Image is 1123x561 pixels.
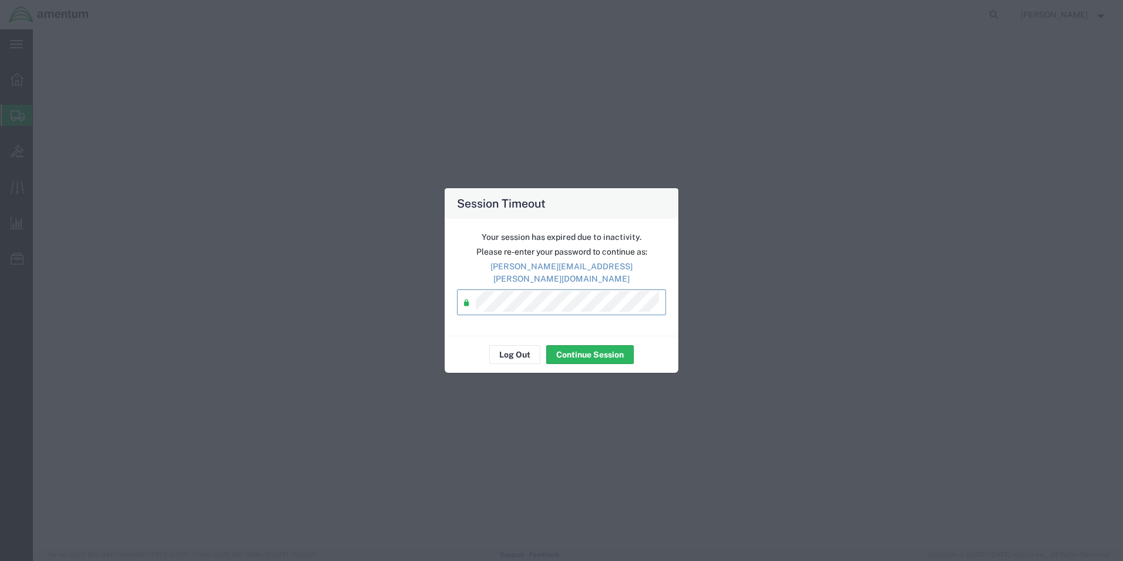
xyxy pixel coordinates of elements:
button: Log Out [489,345,540,364]
button: Continue Session [546,345,634,364]
p: [PERSON_NAME][EMAIL_ADDRESS][PERSON_NAME][DOMAIN_NAME] [457,261,666,285]
p: Your session has expired due to inactivity. [457,231,666,243]
p: Please re-enter your password to continue as: [457,246,666,258]
h4: Session Timeout [457,195,546,212]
